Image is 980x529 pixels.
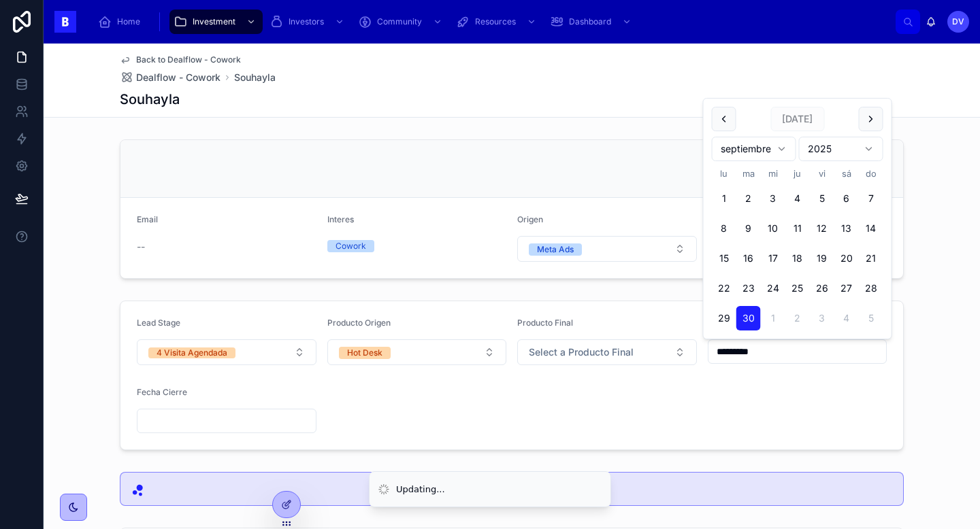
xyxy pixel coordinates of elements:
span: Investment [193,16,235,27]
a: Back to Dealflow - Cowork [120,54,241,65]
button: martes, 23 de septiembre de 2025 [736,276,761,301]
th: jueves [785,167,810,181]
span: Dealflow - Cowork [136,71,220,84]
button: sábado, 27 de septiembre de 2025 [834,276,859,301]
span: Interes [327,214,354,224]
button: Unselect META_ADS [529,242,582,256]
button: Select Button [517,236,697,262]
button: miércoles, 10 de septiembre de 2025 [761,216,785,241]
a: Souhayla [234,71,276,84]
a: Home [94,10,150,34]
button: domingo, 7 de septiembre de 2025 [859,186,883,211]
span: Investors [289,16,324,27]
a: Investors [265,10,351,34]
span: Dashboard [569,16,611,27]
button: Select Button [517,339,697,365]
span: Select a Producto Final [529,345,634,359]
button: martes, 9 de septiembre de 2025 [736,216,761,241]
span: Producto Final [517,318,573,328]
button: sábado, 6 de septiembre de 2025 [834,186,859,211]
button: viernes, 5 de septiembre de 2025 [810,186,834,211]
a: Community [354,10,449,34]
button: viernes, 19 de septiembre de 2025 [810,246,834,271]
div: Cowork [336,240,366,252]
span: Home [117,16,140,27]
a: Investment [169,10,263,34]
th: martes [736,167,761,181]
div: Updating... [396,483,445,496]
img: App logo [54,11,76,33]
a: Dealflow - Cowork [120,71,220,84]
span: -- [137,240,145,254]
span: Lead Stage [137,318,180,328]
span: Community [377,16,422,27]
button: lunes, 22 de septiembre de 2025 [712,276,736,301]
span: Producto Origen [327,318,391,328]
button: domingo, 14 de septiembre de 2025 [859,216,883,241]
button: martes, 2 de septiembre de 2025 [736,186,761,211]
span: Back to Dealflow - Cowork [136,54,241,65]
button: miércoles, 3 de septiembre de 2025 [761,186,785,211]
th: viernes [810,167,834,181]
button: Select Button [327,339,507,365]
button: sábado, 20 de septiembre de 2025 [834,246,859,271]
button: viernes, 3 de octubre de 2025 [810,306,834,330]
span: Fecha Cierre [137,387,187,397]
button: domingo, 5 de octubre de 2025 [859,306,883,330]
div: Hot Desk [347,347,382,359]
button: sábado, 13 de septiembre de 2025 [834,216,859,241]
th: domingo [859,167,883,181]
span: Origen [517,214,543,224]
span: Email [137,214,158,224]
button: jueves, 2 de octubre de 2025 [785,306,810,330]
button: miércoles, 1 de octubre de 2025 [761,306,785,330]
button: domingo, 21 de septiembre de 2025 [859,246,883,271]
button: Select Button [137,339,316,365]
button: lunes, 29 de septiembre de 2025 [712,306,736,330]
button: lunes, 1 de septiembre de 2025 [712,186,736,211]
button: viernes, 26 de septiembre de 2025 [810,276,834,301]
table: septiembre 2025 [712,167,883,330]
button: lunes, 15 de septiembre de 2025 [712,246,736,271]
button: viernes, 12 de septiembre de 2025 [810,216,834,241]
th: miércoles [761,167,785,181]
th: sábado [834,167,859,181]
button: jueves, 4 de septiembre de 2025 [785,186,810,211]
span: Resources [475,16,516,27]
th: lunes [712,167,736,181]
span: DV [952,16,964,27]
div: 4 Visita Agendada [157,347,227,358]
button: lunes, 8 de septiembre de 2025 [712,216,736,241]
button: jueves, 25 de septiembre de 2025 [785,276,810,301]
button: jueves, 18 de septiembre de 2025 [785,246,810,271]
button: jueves, 11 de septiembre de 2025 [785,216,810,241]
button: domingo, 28 de septiembre de 2025 [859,276,883,301]
a: Dashboard [546,10,638,34]
button: martes, 16 de septiembre de 2025 [736,246,761,271]
button: miércoles, 17 de septiembre de 2025 [761,246,785,271]
button: Today, martes, 30 de septiembre de 2025, selected [736,306,761,330]
div: scrollable content [87,7,896,37]
div: Meta Ads [537,243,574,256]
h1: Souhayla [120,90,180,109]
a: Resources [452,10,543,34]
button: miércoles, 24 de septiembre de 2025 [761,276,785,301]
button: sábado, 4 de octubre de 2025 [834,306,859,330]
